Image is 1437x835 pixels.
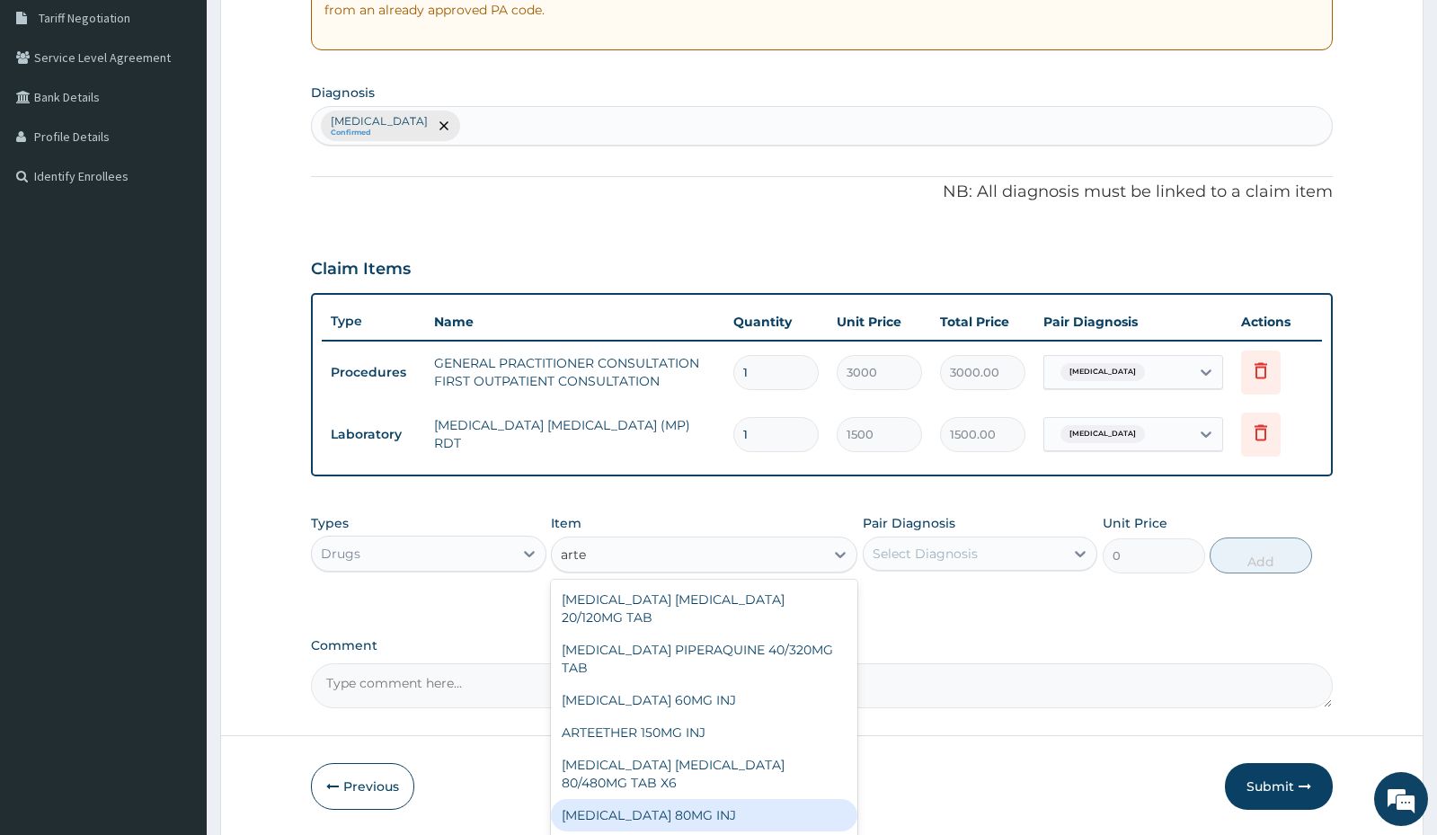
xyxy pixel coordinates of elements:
[311,638,1332,653] label: Comment
[311,763,414,810] button: Previous
[322,356,425,389] td: Procedures
[551,799,857,831] div: [MEDICAL_DATA] 80MG INJ
[425,345,723,399] td: GENERAL PRACTITIONER CONSULTATION FIRST OUTPATIENT CONSULTATION
[551,749,857,799] div: [MEDICAL_DATA] [MEDICAL_DATA] 80/480MG TAB X6
[311,516,349,531] label: Types
[321,545,360,563] div: Drugs
[311,181,1332,204] p: NB: All diagnosis must be linked to a claim item
[1060,363,1145,381] span: [MEDICAL_DATA]
[33,90,73,135] img: d_794563401_company_1708531726252_794563401
[39,10,130,26] span: Tariff Negotiation
[931,304,1034,340] th: Total Price
[436,118,452,134] span: remove selection option
[425,407,723,461] td: [MEDICAL_DATA] [MEDICAL_DATA] (MP) RDT
[551,684,857,716] div: [MEDICAL_DATA] 60MG INJ
[104,227,248,408] span: We're online!
[9,491,342,554] textarea: Type your message and hit 'Enter'
[1103,514,1167,532] label: Unit Price
[724,304,828,340] th: Quantity
[551,634,857,684] div: [MEDICAL_DATA] PIPERAQUINE 40/320MG TAB
[551,716,857,749] div: ARTEETHER 150MG INJ
[311,84,375,102] label: Diagnosis
[322,418,425,451] td: Laboratory
[295,9,338,52] div: Minimize live chat window
[1232,304,1322,340] th: Actions
[1034,304,1232,340] th: Pair Diagnosis
[331,114,428,129] p: [MEDICAL_DATA]
[1210,537,1312,573] button: Add
[331,129,428,138] small: Confirmed
[425,304,723,340] th: Name
[551,514,581,532] label: Item
[311,260,411,280] h3: Claim Items
[93,101,302,124] div: Chat with us now
[551,583,857,634] div: [MEDICAL_DATA] [MEDICAL_DATA] 20/120MG TAB
[322,305,425,338] th: Type
[828,304,931,340] th: Unit Price
[873,545,978,563] div: Select Diagnosis
[1225,763,1333,810] button: Submit
[1060,425,1145,443] span: [MEDICAL_DATA]
[863,514,955,532] label: Pair Diagnosis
